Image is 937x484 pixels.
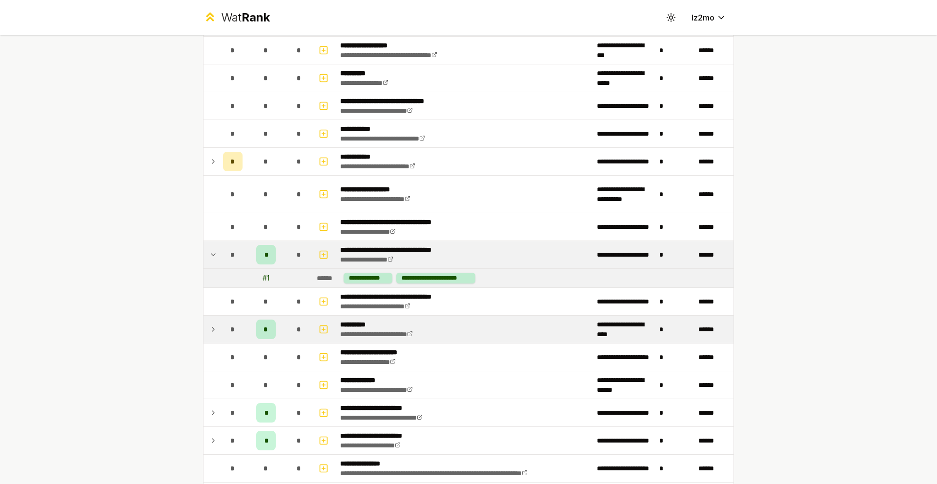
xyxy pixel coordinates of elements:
[263,273,269,283] div: # 1
[684,9,734,26] button: lz2mo
[203,10,270,25] a: WatRank
[242,10,270,24] span: Rank
[221,10,270,25] div: Wat
[692,12,714,23] span: lz2mo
